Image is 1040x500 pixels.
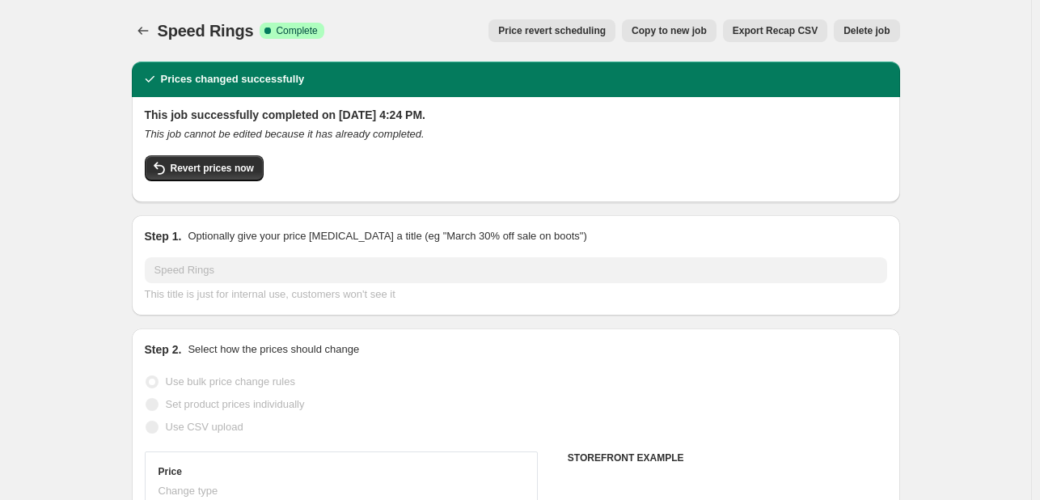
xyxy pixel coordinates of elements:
[158,22,254,40] span: Speed Rings
[166,421,243,433] span: Use CSV upload
[723,19,827,42] button: Export Recap CSV
[145,128,425,140] i: This job cannot be edited because it has already completed.
[132,19,154,42] button: Price change jobs
[733,24,818,37] span: Export Recap CSV
[159,465,182,478] h3: Price
[834,19,899,42] button: Delete job
[498,24,606,37] span: Price revert scheduling
[145,155,264,181] button: Revert prices now
[145,288,395,300] span: This title is just for internal use, customers won't see it
[145,341,182,358] h2: Step 2.
[622,19,717,42] button: Copy to new job
[488,19,615,42] button: Price revert scheduling
[632,24,707,37] span: Copy to new job
[188,228,586,244] p: Optionally give your price [MEDICAL_DATA] a title (eg "March 30% off sale on boots")
[159,485,218,497] span: Change type
[145,228,182,244] h2: Step 1.
[161,71,305,87] h2: Prices changed successfully
[276,24,317,37] span: Complete
[171,162,254,175] span: Revert prices now
[166,398,305,410] span: Set product prices individually
[145,107,887,123] h2: This job successfully completed on [DATE] 4:24 PM.
[843,24,890,37] span: Delete job
[568,451,887,464] h6: STOREFRONT EXAMPLE
[145,257,887,283] input: 30% off holiday sale
[166,375,295,388] span: Use bulk price change rules
[188,341,359,358] p: Select how the prices should change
